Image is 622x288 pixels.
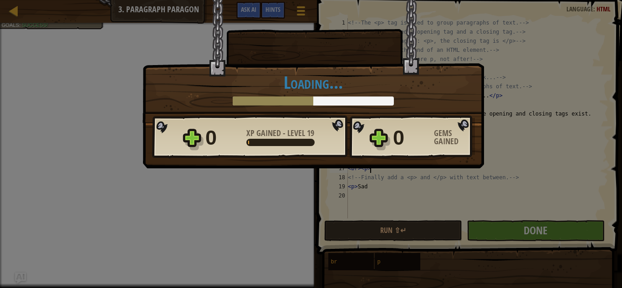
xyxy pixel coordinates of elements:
div: 0 [205,123,241,152]
span: XP Gained [246,127,283,139]
span: 19 [307,127,314,139]
div: 0 [393,123,428,152]
span: Level [286,127,307,139]
h1: Loading... [152,73,474,92]
span: Hi. Need any help? [5,6,66,14]
div: - [246,129,314,137]
div: Gems Gained [434,129,475,146]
